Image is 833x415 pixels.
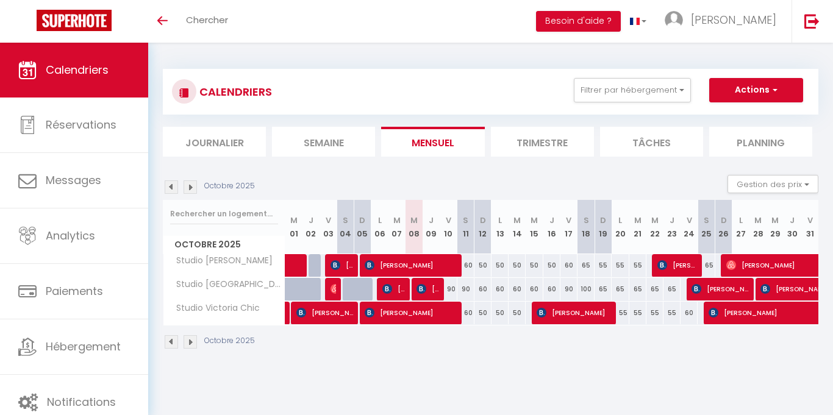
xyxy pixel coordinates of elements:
[663,200,681,254] th: 23
[721,215,727,226] abbr: D
[474,302,492,324] div: 50
[393,215,401,226] abbr: M
[804,13,820,29] img: logout
[320,200,337,254] th: 03
[186,13,228,26] span: Chercher
[309,215,313,226] abbr: J
[600,127,703,157] li: Tâches
[704,215,709,226] abbr: S
[681,302,698,324] div: 60
[612,200,629,254] th: 20
[440,278,457,300] div: 90
[513,215,521,226] abbr: M
[480,215,486,226] abbr: D
[651,215,659,226] abbr: M
[698,200,715,254] th: 25
[381,127,484,157] li: Mensuel
[46,339,121,354] span: Hébergement
[46,228,95,243] span: Analytics
[491,127,594,157] li: Trimestre
[457,278,474,300] div: 90
[337,200,354,254] th: 04
[629,200,646,254] th: 21
[509,254,526,277] div: 50
[509,200,526,254] th: 14
[526,200,543,254] th: 15
[531,215,538,226] abbr: M
[378,215,382,226] abbr: L
[670,215,674,226] abbr: J
[681,200,698,254] th: 24
[457,200,474,254] th: 11
[574,78,691,102] button: Filtrer par hébergement
[46,62,109,77] span: Calendriers
[709,127,812,157] li: Planning
[302,200,320,254] th: 02
[577,200,595,254] th: 18
[204,335,255,347] p: Octobre 2025
[749,200,767,254] th: 28
[526,278,543,300] div: 60
[272,127,375,157] li: Semaine
[612,278,629,300] div: 65
[790,215,795,226] abbr: J
[46,172,101,188] span: Messages
[285,200,302,254] th: 01
[343,215,348,226] abbr: S
[163,236,285,254] span: Octobre 2025
[440,200,457,254] th: 10
[595,278,612,300] div: 65
[46,117,116,132] span: Réservations
[663,278,681,300] div: 65
[536,11,621,32] button: Besoin d'aide ?
[170,203,278,225] input: Rechercher un logement...
[410,215,418,226] abbr: M
[204,180,255,192] p: Octobre 2025
[584,215,589,226] abbr: S
[618,215,622,226] abbr: L
[509,302,526,324] div: 50
[629,302,646,324] div: 55
[566,215,571,226] abbr: V
[549,215,554,226] abbr: J
[165,278,287,291] span: Studio [GEOGRAPHIC_DATA]
[165,302,263,315] span: Studio Victoria Chic
[767,200,784,254] th: 29
[296,301,353,324] span: [PERSON_NAME]
[37,10,112,31] img: Super Booking
[577,278,595,300] div: 100
[457,254,474,277] div: 60
[657,254,697,277] span: [PERSON_NAME]
[560,200,577,254] th: 17
[543,254,560,277] div: 50
[715,200,732,254] th: 26
[359,215,365,226] abbr: D
[739,215,743,226] abbr: L
[365,254,456,277] span: [PERSON_NAME]
[612,302,629,324] div: 55
[371,200,388,254] th: 06
[423,200,440,254] th: 09
[646,302,663,324] div: 55
[509,278,526,300] div: 60
[665,11,683,29] img: ...
[807,215,813,226] abbr: V
[526,254,543,277] div: 50
[492,254,509,277] div: 50
[492,278,509,300] div: 60
[416,277,439,300] span: [PERSON_NAME][DEMOGRAPHIC_DATA]
[801,200,818,254] th: 31
[354,200,371,254] th: 05
[728,175,818,193] button: Gestion des prix
[771,215,779,226] abbr: M
[646,278,663,300] div: 65
[560,254,577,277] div: 60
[595,254,612,277] div: 55
[663,302,681,324] div: 55
[429,215,434,226] abbr: J
[365,301,456,324] span: [PERSON_NAME]
[732,200,749,254] th: 27
[446,215,451,226] abbr: V
[754,215,762,226] abbr: M
[543,278,560,300] div: 60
